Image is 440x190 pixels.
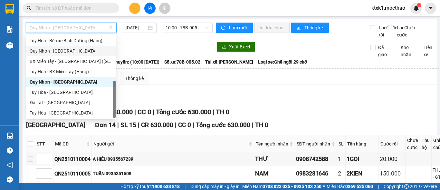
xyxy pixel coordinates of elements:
[125,75,144,82] div: Thống kê
[54,155,91,163] div: QN2510110004
[138,108,151,116] span: CC 0
[120,183,180,190] span: Hỗ trợ kỹ thuật:
[366,4,410,12] span: ktxk1.mocthao
[134,108,136,116] span: |
[26,56,116,66] div: BX Miền Tây - Tuy Hoà (Hàng)
[216,23,253,33] button: syncLàm mới
[26,66,116,77] div: Tuy Hoà - BX Miền Tây (Hàng)
[413,5,419,11] img: icon-new-feature
[296,169,336,178] div: 0983281646
[7,147,13,154] span: question-circle
[26,97,116,108] div: Đà Lạt - Tuy Hòa
[347,169,378,178] div: 2KIEN
[376,24,398,38] span: Lọc Cước rồi
[229,43,250,50] span: Xuất Excel
[398,44,414,58] span: Kho nhận
[297,140,330,147] span: SĐT người nhận
[30,99,112,106] div: Đà Lạt - [GEOGRAPHIC_DATA]
[296,155,336,164] div: 0908742588
[26,35,116,46] div: Tuy Hoà - Bến xe Bình Dương (Hàng)
[205,58,253,65] span: Tài xế: [PERSON_NAME]
[222,45,226,50] span: download
[229,24,248,31] span: Làm mới
[175,121,177,129] span: |
[420,135,432,153] th: Thu hộ
[117,121,119,129] span: |
[53,153,92,165] td: QN2510110004
[30,109,112,116] div: Tuy Hòa - [GEOGRAPHIC_DATA]
[26,121,85,129] span: [GEOGRAPHIC_DATA]
[213,108,214,116] span: |
[144,3,156,14] button: file-add
[338,169,344,178] div: 2
[30,47,112,55] div: Quy Nhơn - [GEOGRAPHIC_DATA]
[93,170,253,177] div: TUẤN 0935351508
[129,3,140,14] button: plus
[7,176,13,183] span: message
[295,165,337,182] td: 0983281646
[376,44,389,58] span: Đã giao
[30,37,112,44] div: Tuy Hoà - Bến xe Bình Dương (Hàng)
[26,77,116,87] div: Quy Nhơn - Tuy Hòa
[338,155,344,164] div: 1
[255,169,294,178] div: NAM
[291,23,329,33] button: bar-chartThống kê
[258,58,307,65] span: Loại xe: Ghế ngồi 29 chỗ
[418,3,420,7] span: 1
[256,140,288,147] span: Tên người nhận
[394,24,416,38] span: Lọc Chưa cước
[26,108,116,118] div: Tuy Hòa - La Hai
[54,170,91,178] div: QN2510110005
[178,121,191,129] span: CC 0
[93,155,253,163] div: A HIẾU 0935567239
[95,121,116,129] span: Đơn 14
[7,162,13,168] span: notification
[148,6,152,10] span: file-add
[255,121,268,129] span: TH 0
[6,42,13,49] img: warehouse-icon
[120,121,136,129] span: SL 15
[26,46,116,56] div: Quy Nhơn - Đà Lạt
[296,25,302,31] span: bar-chart
[404,184,409,189] span: copyright
[378,183,379,190] span: |
[30,58,112,65] div: BX Miền Tây - [GEOGRAPHIC_DATA] ([GEOGRAPHIC_DATA])
[30,23,113,33] span: Quy Nhơn - Tuy Hòa
[162,6,167,10] span: aim
[53,165,92,182] td: QN2510110005
[417,3,421,7] sup: 1
[425,3,436,14] button: caret-down
[159,3,170,14] button: aim
[254,165,295,182] td: NAM
[406,135,420,153] th: Chưa cước
[6,133,13,139] img: warehouse-icon
[26,87,116,97] div: Tuy Hòa - Quy Nhơn
[35,135,53,153] th: STT
[27,6,31,10] span: search
[345,184,373,189] strong: 0369 525 060
[254,153,295,165] td: THƯ
[252,121,253,129] span: |
[428,5,434,11] span: caret-down
[30,68,112,75] div: Tuy Hoà - BX Miền Tây (Hàng)
[304,24,324,31] span: Thống kê
[217,42,255,52] button: downloadXuất Excel
[30,89,112,96] div: Tuy Hòa - [GEOGRAPHIC_DATA]
[327,183,373,190] span: Miền Bắc
[55,140,85,147] span: Mã GD
[35,5,111,12] input: Tìm tên, số ĐT hoặc mã đơn
[242,183,321,190] span: Miền Nam
[164,58,200,65] span: Số xe: 78B-005.02
[337,135,346,153] th: SL
[30,78,112,85] div: Quy Nhơn - [GEOGRAPHIC_DATA]
[152,184,180,189] strong: 1900 633 818
[112,58,159,65] span: Chuyến: (10:00 [DATE])
[196,121,250,129] span: Tổng cước 630.000
[133,6,137,10] span: plus
[126,24,147,31] input: 11/10/2025
[185,183,186,190] span: |
[193,121,194,129] span: |
[221,25,226,31] span: sync
[346,135,379,153] th: Tên hàng
[141,121,173,129] span: CR 630.000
